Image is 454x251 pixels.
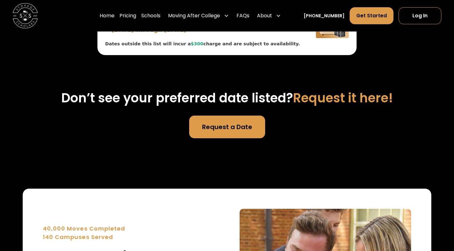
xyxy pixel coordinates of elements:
[105,41,300,48] div: Dates outside this list will incur a charge and are subject to availability.
[257,12,272,20] div: About
[43,224,214,233] div: 40,000 Moves Completed
[293,89,393,107] span: Request it here!
[13,3,38,28] a: home
[254,7,283,25] div: About
[168,12,220,20] div: Moving After College
[23,90,431,106] h3: Don’t see your preferred date listed?
[43,233,214,241] div: 140 Campuses Served
[399,7,441,24] a: Log In
[350,7,393,24] a: Get Started
[189,116,265,138] a: Request a Date
[191,41,203,46] span: $300
[119,7,136,25] a: Pricing
[141,7,160,25] a: Schools
[304,13,345,19] a: [PHONE_NUMBER]
[236,7,249,25] a: FAQs
[100,7,114,25] a: Home
[166,7,231,25] div: Moving After College
[13,3,38,28] img: Storage Scholars main logo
